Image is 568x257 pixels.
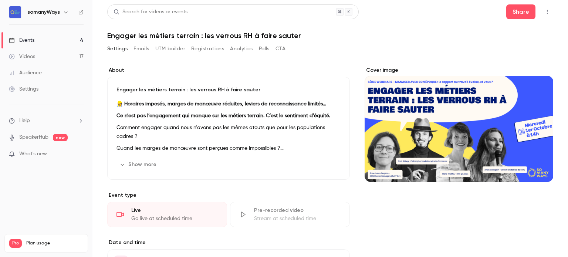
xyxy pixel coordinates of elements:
div: Events [9,37,34,44]
div: Audience [9,69,42,77]
span: Help [19,117,30,125]
button: Settings [107,43,128,55]
span: Pro [9,239,22,248]
div: Search for videos or events [114,8,187,16]
section: Cover image [365,67,553,182]
label: About [107,67,350,74]
strong: Ce n’est pas l’engagement qui manque sur les métiers terrain. C’est le sentiment d’équité. [116,113,330,118]
strong: 👷‍♀️ Horaires imposés, marges de manœuvre réduites, leviers de reconnaissance limités… [116,101,326,106]
button: Polls [259,43,270,55]
h6: somanyWays [27,9,60,16]
div: Videos [9,53,35,60]
li: help-dropdown-opener [9,117,84,125]
label: Date and time [107,239,350,246]
p: Engager les métiers terrain : les verrous RH à faire sauter [116,86,341,94]
div: LiveGo live at scheduled time [107,202,227,227]
p: Quand les marges de manœuvre sont perçues comme impossibles ? [116,144,341,153]
img: somanyWays [9,6,21,18]
label: Cover image [365,67,553,74]
iframe: Noticeable Trigger [75,151,84,158]
p: Comment engager quand nous n’avons pas les mêmes atouts que pour les populations cadres ? [116,123,341,141]
span: What's new [19,150,47,158]
button: UTM builder [155,43,185,55]
p: Event type [107,192,350,199]
div: Pre-recorded videoStream at scheduled time [230,202,350,227]
div: Pre-recorded video [254,207,341,214]
a: SpeakerHub [19,133,48,141]
button: Emails [133,43,149,55]
h1: Engager les métiers terrain : les verrous RH à faire sauter [107,31,553,40]
div: Go live at scheduled time [131,215,218,222]
div: Settings [9,85,38,93]
button: CTA [275,43,285,55]
span: Plan usage [26,240,83,246]
button: Registrations [191,43,224,55]
button: Analytics [230,43,253,55]
span: new [53,134,68,141]
button: Share [506,4,535,19]
div: Live [131,207,218,214]
button: Show more [116,159,161,170]
div: Stream at scheduled time [254,215,341,222]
